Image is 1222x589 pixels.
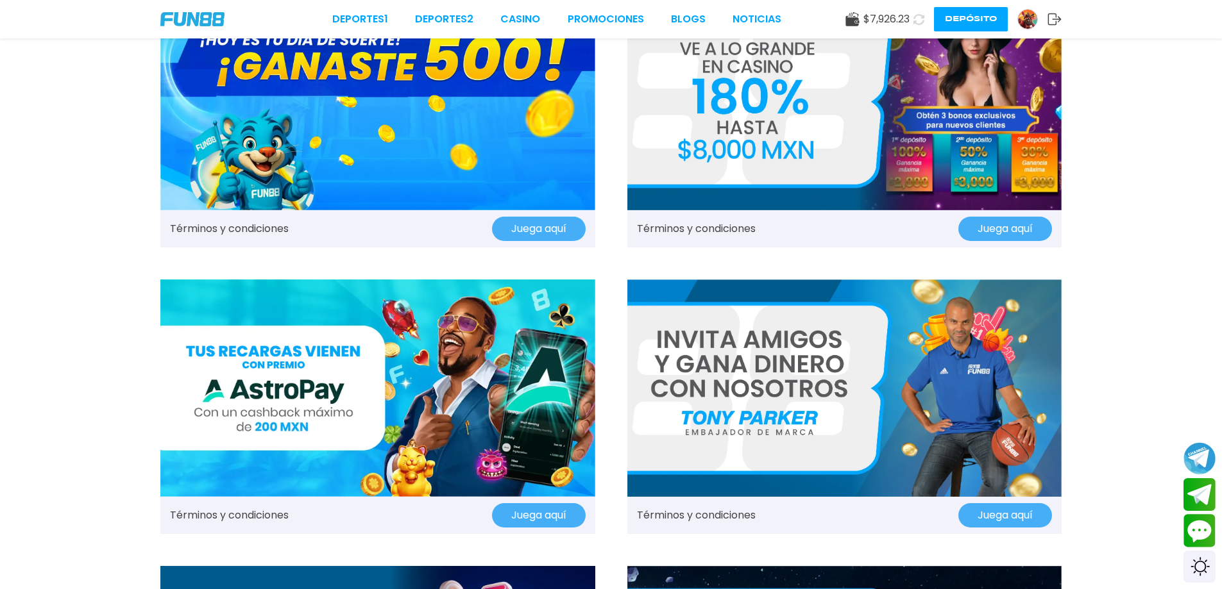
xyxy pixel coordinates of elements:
[958,217,1052,241] button: Juega aquí
[160,279,595,497] img: Promo Banner
[492,217,586,241] button: Juega aquí
[637,508,756,523] a: Términos y condiciones
[1184,442,1216,475] button: Join telegram channel
[500,12,540,27] a: CASINO
[733,12,781,27] a: NOTICIAS
[170,221,289,236] a: Términos y condiciones
[863,12,910,27] span: $ 7,926.23
[1184,551,1216,583] div: Switch theme
[934,7,1008,31] button: Depósito
[160,12,225,26] img: Company Logo
[1018,10,1037,29] img: Avatar
[637,221,756,236] a: Términos y condiciones
[1017,9,1048,29] a: Avatar
[958,503,1052,527] button: Juega aquí
[671,12,706,27] a: BLOGS
[492,503,586,527] button: Juega aquí
[1184,478,1216,511] button: Join telegram
[170,508,289,523] a: Términos y condiciones
[1184,514,1216,547] button: Contact customer service
[415,12,473,27] a: Deportes2
[627,279,1062,497] img: Promo Banner
[332,12,388,27] a: Deportes1
[568,12,644,27] a: Promociones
